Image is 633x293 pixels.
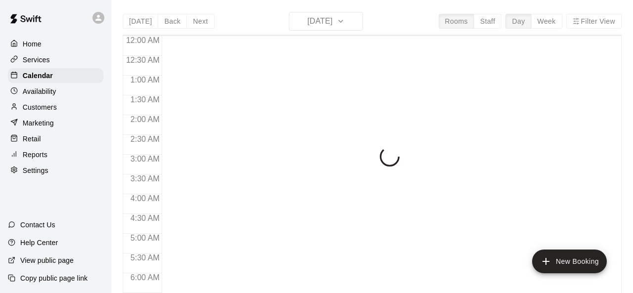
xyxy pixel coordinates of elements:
[8,163,103,178] a: Settings
[8,68,103,83] a: Calendar
[128,253,162,262] span: 5:30 AM
[8,100,103,115] a: Customers
[20,255,74,265] p: View public page
[23,134,41,144] p: Retail
[128,155,162,163] span: 3:00 AM
[8,52,103,67] a: Services
[20,273,88,283] p: Copy public page link
[23,86,56,96] p: Availability
[8,147,103,162] a: Reports
[128,174,162,183] span: 3:30 AM
[532,250,607,273] button: add
[128,194,162,203] span: 4:00 AM
[128,273,162,282] span: 6:00 AM
[128,76,162,84] span: 1:00 AM
[20,220,55,230] p: Contact Us
[23,150,47,160] p: Reports
[23,166,48,175] p: Settings
[128,234,162,242] span: 5:00 AM
[8,131,103,146] a: Retail
[124,56,162,64] span: 12:30 AM
[23,118,54,128] p: Marketing
[8,116,103,130] a: Marketing
[8,84,103,99] a: Availability
[23,71,53,81] p: Calendar
[8,37,103,51] a: Home
[124,36,162,44] span: 12:00 AM
[128,115,162,124] span: 2:00 AM
[128,214,162,222] span: 4:30 AM
[20,238,58,248] p: Help Center
[23,102,57,112] p: Customers
[128,95,162,104] span: 1:30 AM
[23,39,42,49] p: Home
[128,135,162,143] span: 2:30 AM
[23,55,50,65] p: Services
